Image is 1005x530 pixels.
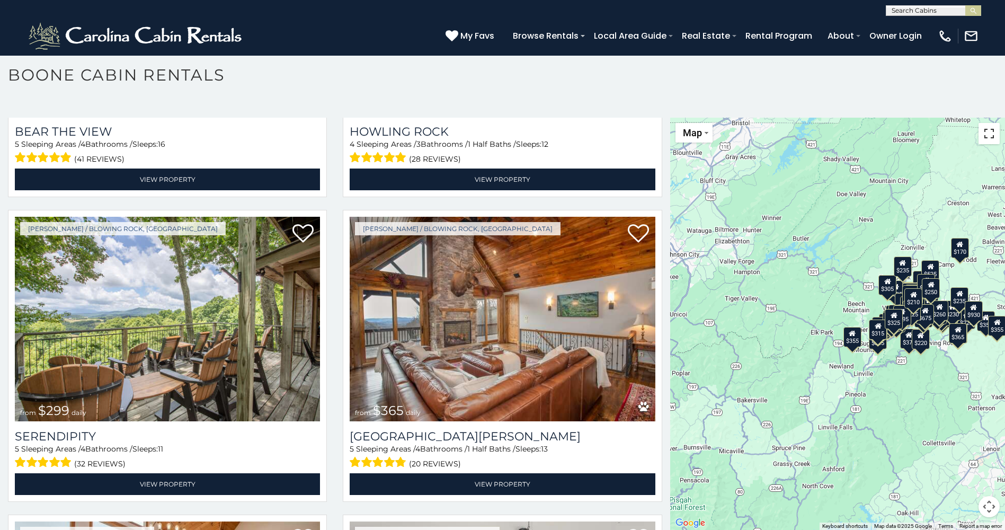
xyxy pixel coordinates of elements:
div: $360 [902,282,920,303]
span: Map data ©2025 Google [874,523,932,529]
a: [PERSON_NAME] / Blowing Rock, [GEOGRAPHIC_DATA] [355,222,561,235]
span: 5 [15,444,19,454]
span: 12 [541,139,548,149]
div: Sleeping Areas / Bathrooms / Sleeps: [350,444,655,471]
img: Google [673,516,708,530]
div: $375 [900,329,918,349]
span: 1 Half Baths / [467,444,515,454]
div: $305 [878,275,896,295]
span: (32 reviews) [74,457,126,471]
div: $235 [893,257,911,277]
span: (20 reviews) [409,457,461,471]
a: Add to favorites [292,223,314,245]
span: 4 [350,139,354,149]
div: Sleeping Areas / Bathrooms / Sleeps: [15,139,320,166]
span: Map [683,127,702,138]
div: $305 [872,317,890,337]
span: My Favs [460,29,494,42]
span: 5 [15,139,19,149]
button: Map camera controls [979,496,1000,517]
a: Serendipity [15,429,320,444]
div: $675 [916,304,934,324]
div: Sleeping Areas / Bathrooms / Sleeps: [350,139,655,166]
h3: Mountain Laurel Lodge [350,429,655,444]
a: Serendipity from $299 daily [15,217,320,421]
span: 5 [350,444,354,454]
div: $525 [902,283,920,303]
span: (28 reviews) [409,152,461,166]
span: 13 [541,444,548,454]
span: 11 [158,444,163,454]
div: $235 [950,287,968,307]
div: Sleeping Areas / Bathrooms / Sleeps: [15,444,320,471]
button: Keyboard shortcuts [822,523,868,530]
div: $315 [869,320,887,340]
span: 4 [81,139,85,149]
img: phone-regular-white.png [938,29,953,43]
span: from [355,409,371,417]
div: $525 [921,260,939,280]
img: mail-regular-white.png [964,29,979,43]
span: 16 [158,139,165,149]
a: Real Estate [677,26,735,45]
div: $320 [913,271,931,291]
div: $350 [949,323,967,343]
img: Mountain Laurel Lodge [350,217,655,421]
div: $250 [922,278,940,298]
span: daily [406,409,421,417]
a: Browse Rentals [508,26,584,45]
div: $355 [843,327,861,347]
span: from [20,409,36,417]
div: $300 [869,320,887,340]
a: Owner Login [864,26,927,45]
span: $299 [38,403,69,418]
a: Mountain Laurel Lodge from $365 daily [350,217,655,421]
a: Howling Rock [350,125,655,139]
div: $230 [944,301,962,321]
div: $255 [917,274,935,294]
div: $460 [902,285,920,305]
span: $365 [373,403,404,418]
img: Serendipity [15,217,320,421]
a: View Property [350,169,655,190]
button: Change map style [675,123,713,143]
button: Toggle fullscreen view [979,123,1000,144]
span: (41 reviews) [74,152,124,166]
a: Terms [938,523,953,529]
a: [GEOGRAPHIC_DATA][PERSON_NAME] [350,429,655,444]
div: $225 [903,301,921,321]
a: Open this area in Google Maps (opens a new window) [673,516,708,530]
a: View Property [15,473,320,495]
a: View Property [350,473,655,495]
a: Report a map error [959,523,1002,529]
div: $395 [893,305,911,325]
a: Local Area Guide [589,26,672,45]
div: $170 [950,238,968,258]
a: [PERSON_NAME] / Blowing Rock, [GEOGRAPHIC_DATA] [20,222,226,235]
div: $410 [895,293,913,313]
div: $220 [912,329,930,349]
div: $260 [930,301,948,321]
span: 4 [81,444,85,454]
div: $325 [885,309,903,329]
div: $365 [949,323,967,343]
a: Bear The View [15,125,320,139]
div: $210 [904,288,922,308]
img: White-1-2.png [26,20,246,52]
span: daily [72,409,86,417]
a: About [822,26,859,45]
a: View Property [15,169,320,190]
a: Rental Program [740,26,817,45]
a: My Favs [446,29,497,43]
span: 4 [415,444,420,454]
div: $355 [977,311,995,331]
span: 3 [416,139,421,149]
span: 1 Half Baths / [468,139,516,149]
div: $451 [900,296,918,316]
div: $930 [965,301,983,321]
a: Add to favorites [628,223,649,245]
